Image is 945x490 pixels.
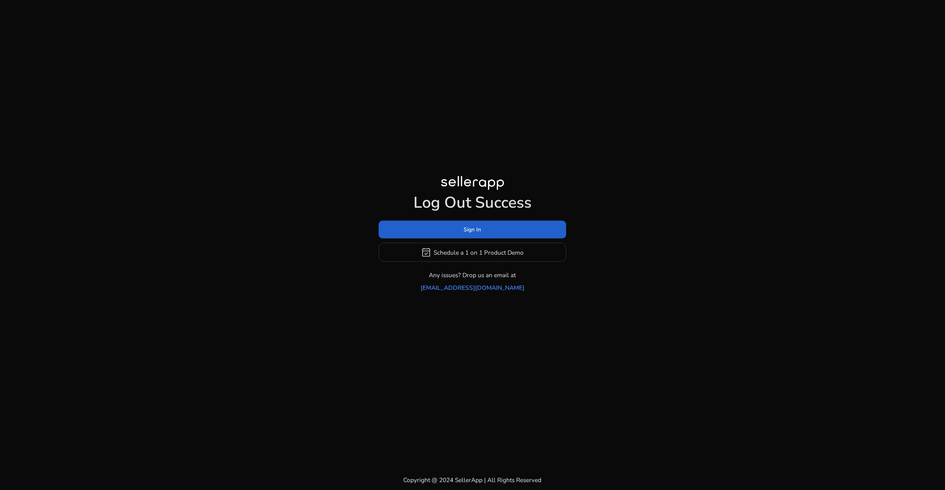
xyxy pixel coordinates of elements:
[464,225,481,234] span: Sign In
[429,270,516,280] p: Any issues? Drop us an email at
[379,221,566,238] button: Sign In
[379,243,566,262] button: event_availableSchedule a 1 on 1 Product Demo
[421,283,524,292] a: [EMAIL_ADDRESS][DOMAIN_NAME]
[379,193,566,212] h1: Log Out Success
[421,247,431,257] span: event_available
